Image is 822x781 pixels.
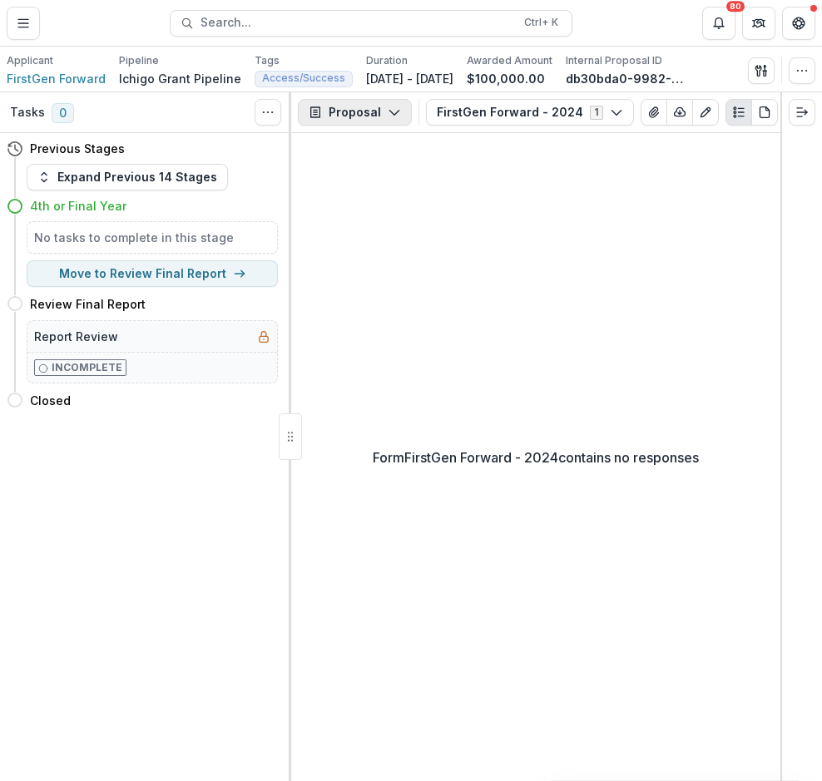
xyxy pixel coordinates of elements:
[27,164,228,190] button: Expand Previous 14 Stages
[702,7,735,40] button: Notifications
[34,229,270,246] h5: No tasks to complete in this stage
[726,1,745,12] div: 80
[255,99,281,126] button: Toggle View Cancelled Tasks
[255,53,280,68] p: Tags
[52,103,74,123] span: 0
[7,7,40,40] button: Toggle Menu
[298,99,412,126] button: Proposal
[566,70,691,87] p: db30bda0-9982-4496-8fa5-80b1bce220b1
[27,260,278,287] button: Move to Review Final Report
[373,447,699,467] p: Form FirstGen Forward - 2024 contains no responses
[751,99,778,126] button: PDF view
[52,360,122,375] p: Incomplete
[119,70,241,87] p: Ichigo Grant Pipeline
[566,53,662,68] p: Internal Proposal ID
[521,13,562,32] div: Ctrl + K
[641,99,667,126] button: View Attached Files
[782,7,815,40] button: Get Help
[170,10,572,37] button: Search...
[30,197,126,215] h4: 4th or Final Year
[30,140,125,157] h4: Previous Stages
[467,53,552,68] p: Awarded Amount
[725,99,752,126] button: Plaintext view
[7,70,106,87] a: FirstGen Forward
[366,70,453,87] p: [DATE] - [DATE]
[10,106,45,120] h3: Tasks
[34,328,118,345] h5: Report Review
[366,53,408,68] p: Duration
[742,7,775,40] button: Partners
[119,53,159,68] p: Pipeline
[426,99,634,126] button: FirstGen Forward - 20241
[467,70,545,87] p: $100,000.00
[30,392,71,409] h4: Closed
[7,53,53,68] p: Applicant
[201,16,514,30] span: Search...
[692,99,719,126] button: Edit as form
[30,295,146,313] h4: Review Final Report
[262,72,345,84] span: Access/Success
[789,99,815,126] button: Expand right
